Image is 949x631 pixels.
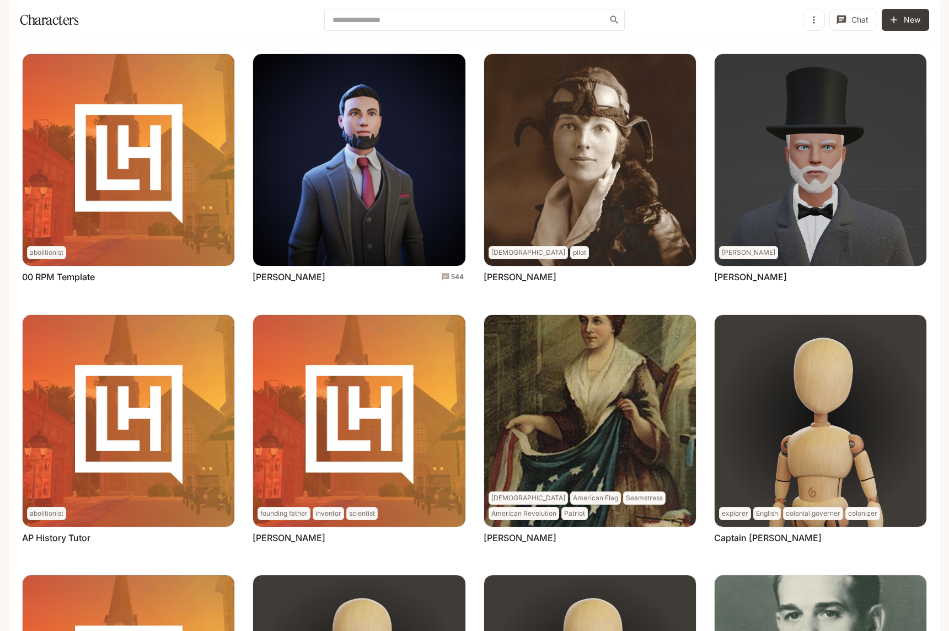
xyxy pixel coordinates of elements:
a: Captain [PERSON_NAME] [714,532,822,544]
img: Benjamin Franklin [253,315,465,527]
a: [PERSON_NAME] [253,271,325,283]
img: Abraham Lincoln [253,54,465,266]
button: New [882,9,929,31]
img: Andrew Carnegie [715,54,926,266]
a: AP History Tutor [22,532,90,544]
img: AP History Tutor [23,315,234,527]
h1: Characters [20,9,78,31]
button: Chat [829,9,877,31]
a: Total conversations [441,272,464,282]
a: 00 RPM Template [22,271,95,283]
a: [PERSON_NAME] [484,271,556,283]
a: [PERSON_NAME] [714,271,787,283]
button: open drawer [8,6,28,25]
a: [PERSON_NAME] [253,532,325,544]
a: [PERSON_NAME] [484,532,556,544]
p: 544 [451,272,464,282]
img: Amelia Earhart [484,54,696,266]
img: Captain John Smith [715,315,926,527]
img: Betsy Ross [484,315,696,527]
img: 00 RPM Template [23,54,234,266]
